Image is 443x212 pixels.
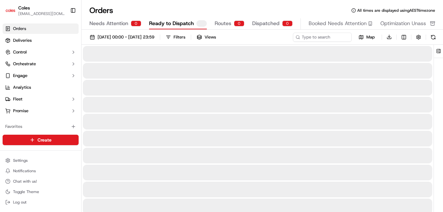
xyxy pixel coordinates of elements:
span: Notifications [13,168,36,174]
span: Views [205,34,216,40]
div: 0 [131,21,141,26]
button: Refresh [429,33,438,42]
button: Orchestrate [3,59,79,69]
button: Promise [3,106,79,116]
input: Type to search [293,33,352,42]
button: Control [3,47,79,57]
button: Coles [18,5,30,11]
span: Toggle Theme [13,189,39,194]
span: Create [38,137,52,143]
span: Control [13,49,27,55]
button: Chat with us! [3,177,79,186]
div: 0 [234,21,244,26]
button: [DATE] 00:00 - [DATE] 23:59 [87,33,157,42]
span: Map [366,34,375,40]
button: Notifications [3,166,79,175]
span: Booked Needs Attention [309,20,367,27]
div: Favorites [3,121,79,132]
span: Ready to Dispatch [149,20,194,27]
span: [DATE] 00:00 - [DATE] 23:59 [98,34,154,40]
span: Chat with us! [13,179,37,184]
div: 0 [282,21,293,26]
button: Log out [3,198,79,207]
a: Deliveries [3,35,79,46]
span: Promise [13,108,28,114]
span: Routes [215,20,231,27]
span: Log out [13,200,26,205]
button: ColesColes[EMAIL_ADDRESS][DOMAIN_NAME] [3,3,68,18]
button: Create [3,135,79,145]
span: Needs Attention [89,20,128,27]
button: Engage [3,70,79,81]
span: All times are displayed using AEST timezone [357,8,435,13]
span: Deliveries [13,38,32,43]
span: Analytics [13,84,31,90]
span: Engage [13,73,27,79]
a: Analytics [3,82,79,93]
a: Orders [3,23,79,34]
button: Toggle Theme [3,187,79,196]
span: Settings [13,158,28,163]
button: Filters [163,33,188,42]
span: Fleet [13,96,23,102]
button: Fleet [3,94,79,104]
div: Filters [174,34,185,40]
span: Orchestrate [13,61,36,67]
img: Coles [5,5,16,16]
button: [EMAIL_ADDRESS][DOMAIN_NAME] [18,11,65,16]
h1: Orders [89,5,113,16]
span: Dispatched [252,20,280,27]
button: Views [194,33,219,42]
span: Orders [13,26,26,32]
button: Map [354,33,379,41]
button: Settings [3,156,79,165]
